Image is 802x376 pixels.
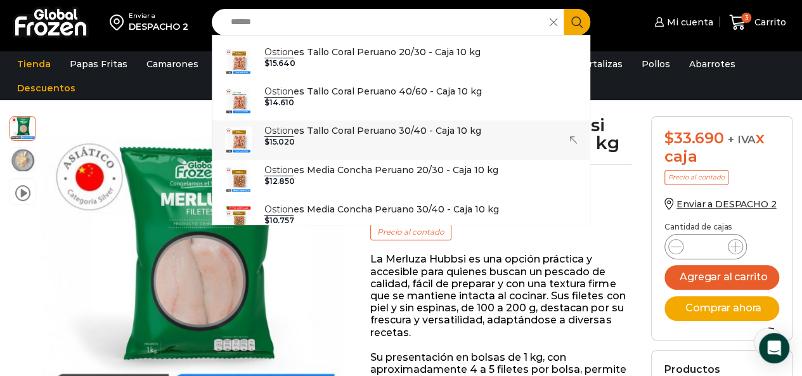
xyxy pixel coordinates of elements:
[664,129,779,166] div: x caja
[212,81,590,120] a: Ostiones Tallo Coral Peruano 40/60 - Caja 10 kg $14.610
[264,86,294,98] strong: Ostion
[264,58,295,68] bdi: 15.640
[63,52,134,76] a: Papas Fritas
[212,160,590,199] a: Ostiones Media Concha Peruano 20/30 - Caja 10 kg $12.850
[10,148,36,173] span: plato-merluza
[212,42,590,81] a: Ostiones Tallo Coral Peruano 20/30 - Caja 10 kg $15.640
[664,129,723,147] bdi: 33.690
[694,238,718,256] input: Product quantity
[726,8,789,37] a: 3 Carrito
[264,137,295,146] bdi: 15.020
[664,198,776,210] a: Enviar a DESPACHO 2
[664,16,713,29] span: Mi cuenta
[264,84,482,98] p: es Tallo Coral Peruano 40/60 - Caja 10 kg
[264,46,294,58] strong: Ostion
[676,198,776,210] span: Enviar a DESPACHO 2
[212,199,590,238] a: Ostiones Media Concha Peruano 30/40 - Caja 10 kg $10.757
[264,137,269,146] span: $
[264,125,294,137] strong: Ostion
[683,52,742,76] a: Abarrotes
[751,16,786,29] span: Carrito
[264,58,269,68] span: $
[664,223,779,231] p: Cantidad de cajas
[664,129,674,147] span: $
[264,176,269,186] span: $
[264,163,498,177] p: es Media Concha Peruano 20/30 - Caja 10 kg
[370,224,451,240] p: Precio al contado
[11,52,57,76] a: Tienda
[10,115,36,140] span: filete de merluza
[664,170,728,185] p: Precio al contado
[664,265,779,290] button: Agregar al carrito
[264,216,294,225] bdi: 10.757
[664,296,779,321] button: Comprar ahora
[569,52,629,76] a: Hortalizas
[264,204,294,216] strong: Ostion
[264,124,481,138] p: es Tallo Coral Peruano 30/40 - Caja 10 kg
[264,98,294,107] bdi: 14.610
[264,45,481,59] p: es Tallo Coral Peruano 20/30 - Caja 10 kg
[264,98,269,107] span: $
[651,10,713,35] a: Mi cuenta
[759,333,789,363] div: Open Intercom Messenger
[212,120,590,160] a: Ostiones Tallo Coral Peruano 30/40 - Caja 10 kg $15.020
[264,164,294,176] strong: Ostion
[11,76,82,100] a: Descuentos
[264,202,499,216] p: es Media Concha Peruano 30/40 - Caja 10 kg
[370,253,632,338] p: La Merluza Hubbsi es una opción práctica y accesible para quienes buscan un pescado de calidad, f...
[129,11,188,20] div: Enviar a
[564,9,590,36] button: Search button
[264,216,269,225] span: $
[741,13,751,23] span: 3
[129,20,188,33] div: DESPACHO 2
[264,176,295,186] bdi: 12.850
[728,133,756,146] span: + IVA
[110,11,129,33] img: address-field-icon.svg
[140,52,205,76] a: Camarones
[635,52,676,76] a: Pollos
